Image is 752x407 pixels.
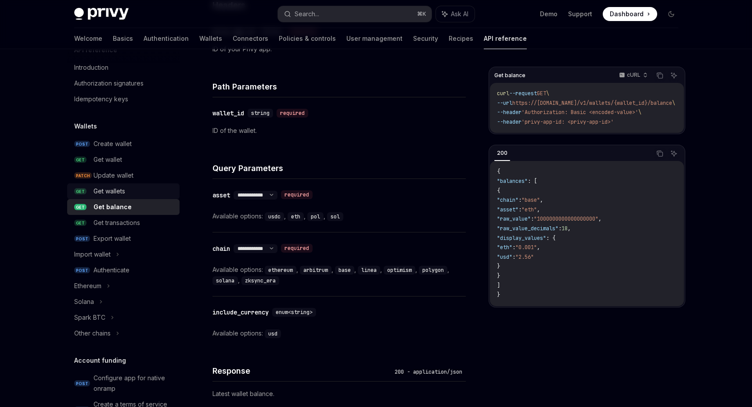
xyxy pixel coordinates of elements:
[74,141,90,147] span: POST
[67,75,180,91] a: Authorization signatures
[497,206,518,213] span: "asset"
[281,190,313,199] div: required
[212,328,466,339] div: Available options:
[94,170,133,181] div: Update wallet
[515,253,534,261] span: "2.56"
[67,215,180,231] a: GETGet transactions
[74,157,86,163] span: GET
[522,196,540,203] span: "base"
[537,90,546,97] span: GET
[307,212,324,221] code: pol
[346,28,403,49] a: User management
[497,291,500,298] span: }
[94,154,122,165] div: Get wallet
[74,94,128,104] div: Idempotency keys
[603,7,657,21] a: Dashboard
[497,225,558,232] span: "raw_value_decimals"
[212,389,466,399] p: Latest wallet balance.
[546,235,555,242] span: : {
[497,196,518,203] span: "chain"
[537,244,540,251] span: ,
[67,60,180,75] a: Introduction
[74,328,111,339] div: Other chains
[74,281,101,291] div: Ethereum
[512,100,672,107] span: https://[DOMAIN_NAME]/v1/wallets/{wallet_id}/balance
[307,211,327,221] div: ,
[384,266,415,275] code: optimism
[74,172,92,179] span: PATCH
[335,266,354,275] code: base
[288,211,307,221] div: ,
[494,148,510,158] div: 200
[451,10,468,18] span: Ask AI
[212,162,466,174] h4: Query Parameters
[610,10,644,18] span: Dashboard
[531,215,534,222] span: :
[212,244,230,253] div: chain
[241,276,279,285] code: zksync_era
[497,282,500,289] span: ]
[419,264,451,275] div: ,
[537,206,540,213] span: ,
[497,244,512,251] span: "eth"
[277,109,308,118] div: required
[558,225,561,232] span: :
[561,225,568,232] span: 18
[113,28,133,49] a: Basics
[265,329,281,338] code: usd
[358,264,384,275] div: ,
[94,139,132,149] div: Create wallet
[515,244,537,251] span: "0.001"
[67,183,180,199] a: GETGet wallets
[654,148,666,159] button: Copy the contents from the code block
[391,368,466,376] div: 200 - application/json
[74,62,108,73] div: Introduction
[335,264,358,275] div: ,
[668,148,680,159] button: Ask AI
[94,265,130,275] div: Authenticate
[212,109,244,118] div: wallet_id
[497,90,509,97] span: curl
[497,235,546,242] span: "display_values"
[74,355,126,366] h5: Account funding
[568,225,571,232] span: ,
[518,206,522,213] span: :
[276,309,313,316] span: enum<string>
[212,191,230,200] div: asset
[279,28,336,49] a: Policies & controls
[74,220,86,226] span: GET
[278,6,432,22] button: Search...⌘K
[212,275,241,286] div: ,
[497,168,500,175] span: {
[74,380,90,387] span: POST
[522,118,614,125] span: 'privy-app-id: <privy-app-id>'
[654,70,666,81] button: Copy the contents from the code block
[74,188,86,195] span: GET
[212,264,466,286] div: Available options:
[74,249,111,260] div: Import wallet
[74,8,129,20] img: dark logo
[614,68,651,83] button: cURL
[212,365,391,377] h4: Response
[288,212,304,221] code: eth
[265,264,300,275] div: ,
[233,28,268,49] a: Connectors
[327,212,343,221] code: sol
[638,109,641,116] span: \
[419,266,447,275] code: polygon
[74,78,144,89] div: Authorization signatures
[94,202,132,212] div: Get balance
[497,187,500,194] span: {
[212,81,466,93] h4: Path Parameters
[497,263,500,270] span: }
[436,6,475,22] button: Ask AI
[497,215,531,222] span: "raw_value"
[497,109,522,116] span: --header
[94,373,174,394] div: Configure app for native onramp
[598,215,601,222] span: ,
[67,152,180,168] a: GETGet wallet
[67,168,180,183] a: PATCHUpdate wallet
[265,266,296,275] code: ethereum
[300,264,335,275] div: ,
[358,266,380,275] code: linea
